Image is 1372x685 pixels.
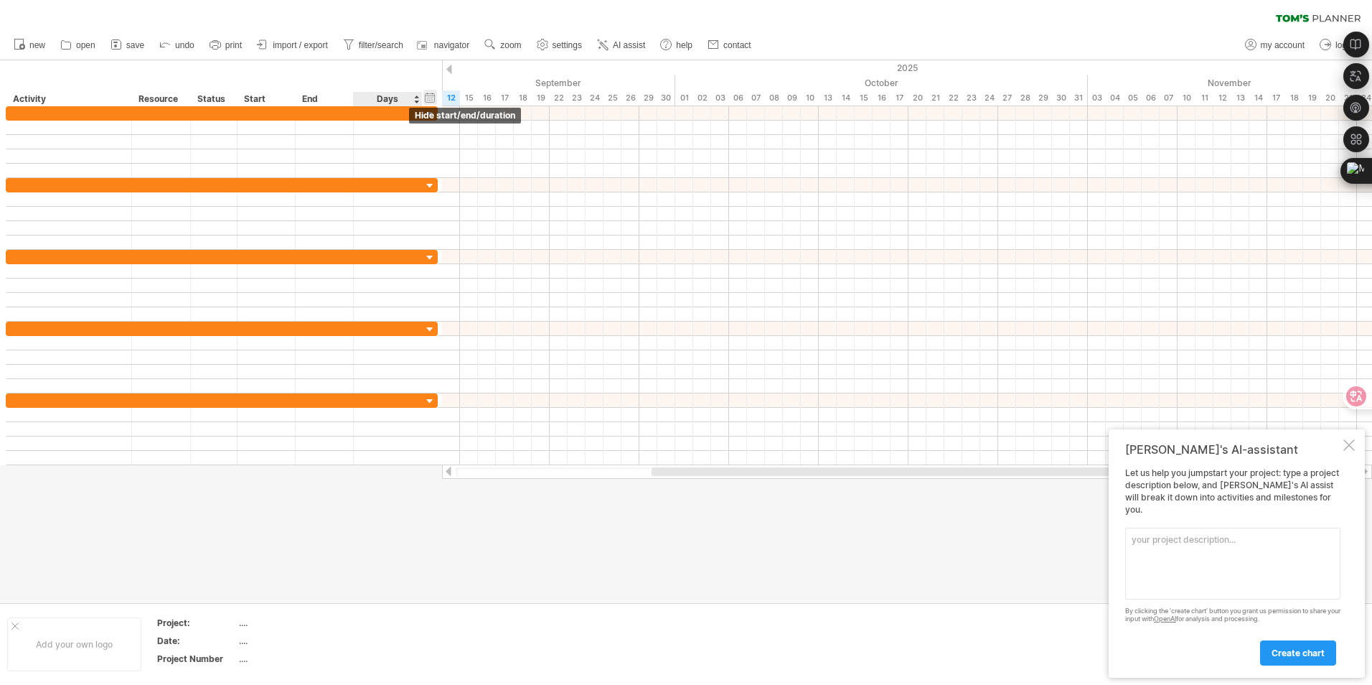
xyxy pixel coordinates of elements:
[239,617,360,629] div: ....
[460,90,478,106] div: Monday, 15 September 2025
[998,90,1016,106] div: Monday, 27 October 2025
[819,90,837,106] div: Monday, 13 October 2025
[1125,467,1340,665] div: Let us help you jumpstart your project: type a project description below, and [PERSON_NAME]'s AI ...
[729,90,747,106] div: Monday, 6 October 2025
[1339,90,1357,106] div: Friday, 21 November 2025
[175,40,194,50] span: undo
[1125,442,1340,457] div: [PERSON_NAME]'s AI-assistant
[586,90,603,106] div: Wednesday, 24 September 2025
[138,92,182,106] div: Resource
[1154,615,1176,623] a: OpenAI
[1267,90,1285,106] div: Monday, 17 November 2025
[553,40,582,50] span: settings
[500,40,521,50] span: zoom
[339,36,408,55] a: filter/search
[7,618,141,671] div: Add your own logo
[206,36,246,55] a: print
[676,40,692,50] span: help
[873,90,891,106] div: Thursday, 16 October 2025
[747,90,765,106] div: Tuesday, 7 October 2025
[1260,640,1336,666] a: create chart
[239,653,360,665] div: ....
[1034,90,1052,106] div: Wednesday, 29 October 2025
[657,36,697,55] a: help
[353,92,421,106] div: Days
[225,40,242,50] span: print
[481,36,525,55] a: zoom
[107,36,149,55] a: save
[1016,90,1034,106] div: Tuesday, 28 October 2025
[1231,90,1249,106] div: Thursday, 13 November 2025
[675,75,1088,90] div: October 2025
[76,40,95,50] span: open
[1178,90,1195,106] div: Monday, 10 November 2025
[593,36,649,55] a: AI assist
[478,90,496,106] div: Tuesday, 16 September 2025
[1261,40,1305,50] span: my account
[13,92,123,106] div: Activity
[1303,90,1321,106] div: Wednesday, 19 November 2025
[855,90,873,106] div: Wednesday, 15 October 2025
[1124,90,1142,106] div: Wednesday, 5 November 2025
[944,90,962,106] div: Wednesday, 22 October 2025
[711,90,729,106] div: Friday, 3 October 2025
[1195,90,1213,106] div: Tuesday, 11 November 2025
[10,36,50,55] a: new
[1272,648,1325,658] span: create chart
[253,36,332,55] a: import / export
[621,90,639,106] div: Friday, 26 September 2025
[359,40,403,50] span: filter/search
[962,90,980,106] div: Thursday, 23 October 2025
[1316,36,1366,55] a: log out
[657,90,675,106] div: Tuesday, 30 September 2025
[765,90,783,106] div: Wednesday, 8 October 2025
[415,110,515,121] span: hide start/end/duration
[639,90,657,106] div: Monday, 29 September 2025
[613,40,645,50] span: AI assist
[1321,90,1339,106] div: Thursday, 20 November 2025
[1125,607,1340,623] div: By clicking the 'create chart' button you grant us permission to share your input with for analys...
[302,92,345,106] div: End
[704,36,756,55] a: contact
[532,90,550,106] div: Friday, 19 September 2025
[244,92,287,106] div: Start
[1335,40,1361,50] span: log out
[837,90,855,106] div: Tuesday, 14 October 2025
[1052,90,1070,106] div: Thursday, 30 October 2025
[783,90,801,106] div: Thursday, 9 October 2025
[157,617,236,629] div: Project:
[496,90,514,106] div: Wednesday, 17 September 2025
[1142,90,1160,106] div: Thursday, 6 November 2025
[980,90,998,106] div: Friday, 24 October 2025
[156,36,199,55] a: undo
[1088,90,1106,106] div: Monday, 3 November 2025
[693,90,711,106] div: Thursday, 2 October 2025
[57,36,100,55] a: open
[908,90,926,106] div: Monday, 20 October 2025
[1249,90,1267,106] div: Friday, 14 November 2025
[891,90,908,106] div: Friday, 17 October 2025
[926,90,944,106] div: Tuesday, 21 October 2025
[533,36,586,55] a: settings
[442,90,460,106] div: Friday, 12 September 2025
[415,36,474,55] a: navigator
[801,90,819,106] div: Friday, 10 October 2025
[1160,90,1178,106] div: Friday, 7 November 2025
[1241,36,1309,55] a: my account
[723,40,751,50] span: contact
[273,40,328,50] span: import / export
[568,90,586,106] div: Tuesday, 23 September 2025
[281,75,675,90] div: September 2025
[29,40,45,50] span: new
[1213,90,1231,106] div: Wednesday, 12 November 2025
[675,90,693,106] div: Wednesday, 1 October 2025
[434,40,469,50] span: navigator
[603,90,621,106] div: Thursday, 25 September 2025
[1285,90,1303,106] div: Tuesday, 18 November 2025
[157,635,236,647] div: Date:
[126,40,144,50] span: save
[239,635,360,647] div: ....
[514,90,532,106] div: Thursday, 18 September 2025
[157,653,236,665] div: Project Number
[550,90,568,106] div: Monday, 22 September 2025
